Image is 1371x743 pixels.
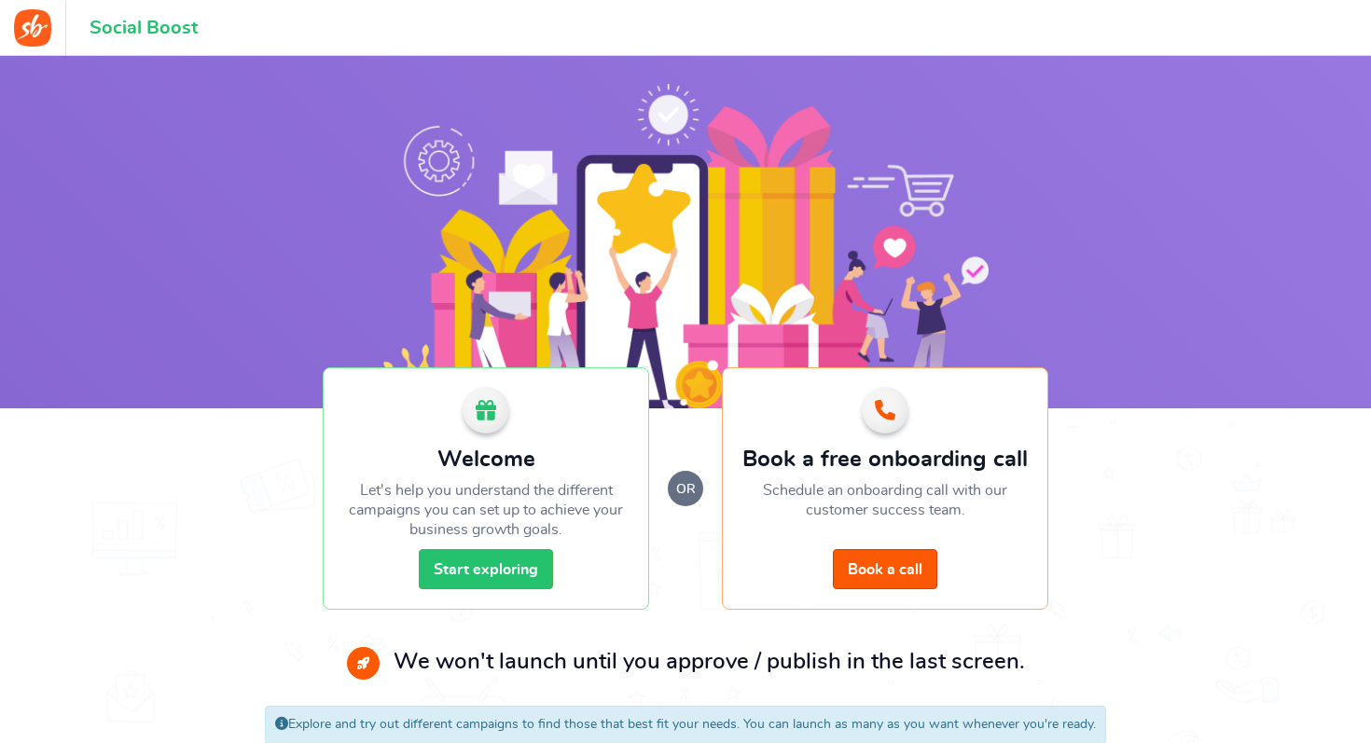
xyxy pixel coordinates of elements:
h2: Welcome [342,447,630,472]
span: Let's help you understand the different campaigns you can set up to achieve your business growth ... [349,483,623,537]
img: Social Boost [382,84,989,408]
span: Schedule an onboarding call with our customer success team. [763,483,1007,517]
a: Start exploring [419,549,553,589]
p: We won't launch until you approve / publish in the last screen. [394,647,1025,679]
h1: Social Boost [90,18,198,38]
h2: Book a free onboarding call [741,447,1029,472]
a: Book a call [833,549,937,589]
small: or [668,471,703,506]
img: Social Boost [14,9,51,47]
